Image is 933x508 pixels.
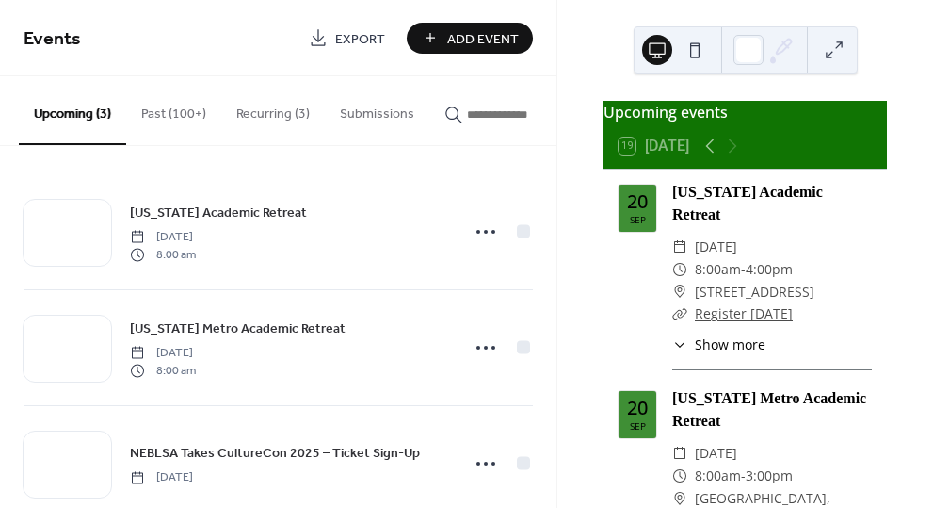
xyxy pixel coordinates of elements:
[130,202,307,223] a: [US_STATE] Academic Retreat
[19,76,126,145] button: Upcoming (3)
[695,442,737,465] span: [DATE]
[630,215,646,224] div: Sep
[295,23,399,54] a: Export
[672,465,687,487] div: ​
[130,442,420,464] a: NEBLSA Takes CultureCon 2025 – Ticket Sign-Up
[695,335,765,354] span: Show more
[126,76,221,143] button: Past (100+)
[672,281,687,303] div: ​
[130,345,196,362] span: [DATE]
[603,101,887,123] div: Upcoming events
[221,76,325,143] button: Recurring (3)
[672,236,687,258] div: ​
[672,303,687,325] div: ​
[672,390,866,429] a: [US_STATE] Metro Academic Retreat
[407,23,533,54] button: Add Event
[335,29,385,49] span: Export
[746,465,793,487] span: 3:00pm
[695,258,741,281] span: 8:00am
[130,246,196,263] span: 8:00 am
[672,335,765,354] button: ​Show more
[130,320,346,339] span: [US_STATE] Metro Academic Retreat
[130,444,420,464] span: NEBLSA Takes CultureCon 2025 – Ticket Sign-Up
[130,469,193,486] span: [DATE]
[627,192,648,211] div: 20
[630,421,646,431] div: Sep
[130,318,346,339] a: [US_STATE] Metro Academic Retreat
[672,258,687,281] div: ​
[695,281,814,303] span: [STREET_ADDRESS]
[695,236,737,258] span: [DATE]
[130,229,196,246] span: [DATE]
[672,442,687,465] div: ​
[672,184,823,222] a: [US_STATE] Academic Retreat
[130,204,307,223] span: [US_STATE] Academic Retreat
[672,335,687,354] div: ​
[627,399,648,418] div: 20
[695,304,793,322] a: Register [DATE]
[325,76,429,143] button: Submissions
[741,465,746,487] span: -
[447,29,519,49] span: Add Event
[130,362,196,379] span: 8:00 am
[24,21,81,57] span: Events
[746,258,793,281] span: 4:00pm
[741,258,746,281] span: -
[695,465,741,487] span: 8:00am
